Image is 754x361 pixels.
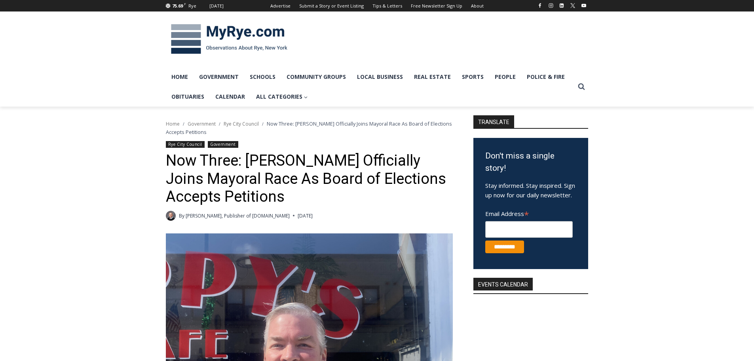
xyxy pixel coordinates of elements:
[219,121,220,127] span: /
[473,278,533,290] h2: Events Calendar
[166,141,205,148] a: Rye City Council
[186,212,290,219] a: [PERSON_NAME], Publisher of [DOMAIN_NAME]
[166,211,176,221] a: Author image
[546,1,556,10] a: Instagram
[579,1,589,10] a: YouTube
[184,2,186,6] span: F
[210,87,251,107] a: Calendar
[194,67,244,87] a: Government
[568,1,577,10] a: X
[351,67,408,87] a: Local Business
[166,67,194,87] a: Home
[166,120,453,136] nav: Breadcrumbs
[179,212,184,220] span: By
[262,121,264,127] span: /
[574,80,589,94] button: View Search Form
[473,115,514,128] strong: TRANSLATE
[244,67,281,87] a: Schools
[208,141,238,148] a: Government
[188,120,216,127] a: Government
[456,67,489,87] a: Sports
[183,121,184,127] span: /
[251,87,313,107] a: All Categories
[166,120,452,135] span: Now Three: [PERSON_NAME] Officially Joins Mayoral Race As Board of Elections Accepts Petitions
[224,120,259,127] a: Rye City Council
[166,19,292,60] img: MyRye.com
[172,3,183,9] span: 75.69
[188,2,196,10] div: Rye
[485,206,573,220] label: Email Address
[298,212,313,220] time: [DATE]
[535,1,545,10] a: Facebook
[166,67,574,107] nav: Primary Navigation
[209,2,224,10] div: [DATE]
[408,67,456,87] a: Real Estate
[256,92,308,101] span: All Categories
[557,1,566,10] a: Linkedin
[281,67,351,87] a: Community Groups
[485,150,576,175] h3: Don't miss a single story!
[521,67,570,87] a: Police & Fire
[166,87,210,107] a: Obituaries
[489,67,521,87] a: People
[166,120,180,127] a: Home
[485,181,576,200] p: Stay informed. Stay inspired. Sign up now for our daily newsletter.
[166,152,453,206] h1: Now Three: [PERSON_NAME] Officially Joins Mayoral Race As Board of Elections Accepts Petitions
